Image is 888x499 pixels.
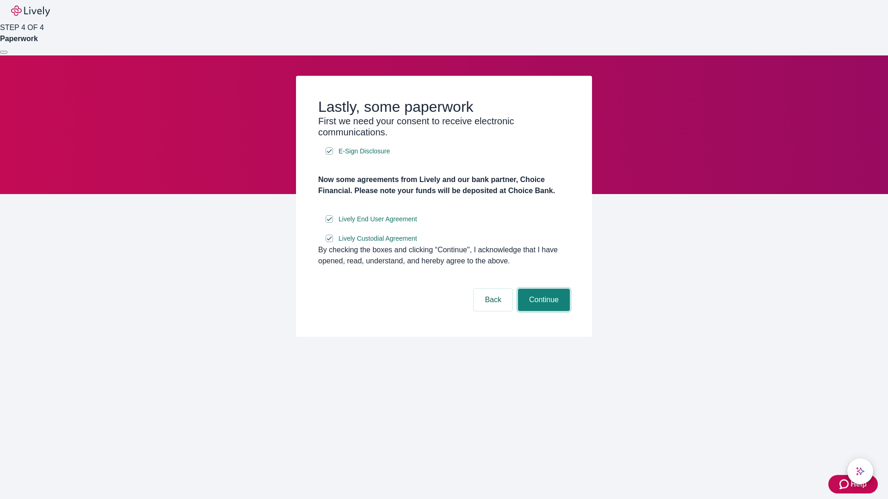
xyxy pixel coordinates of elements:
[337,146,392,157] a: e-sign disclosure document
[337,213,419,225] a: e-sign disclosure document
[339,214,417,224] span: Lively End User Agreement
[318,174,570,196] h4: Now some agreements from Lively and our bank partner, Choice Financial. Please note your funds wi...
[828,475,878,493] button: Zendesk support iconHelp
[318,98,570,116] h2: Lastly, some paperwork
[474,289,512,311] button: Back
[339,234,417,243] span: Lively Custodial Agreement
[337,233,419,244] a: e-sign disclosure document
[518,289,570,311] button: Continue
[318,116,570,138] h3: First we need your consent to receive electronic communications.
[339,146,390,156] span: E-Sign Disclosure
[856,467,865,476] svg: Lively AI Assistant
[839,479,851,490] svg: Zendesk support icon
[11,6,50,17] img: Lively
[318,244,570,267] div: By checking the boxes and clicking “Continue", I acknowledge that I have opened, read, understand...
[847,458,873,484] button: chat
[851,479,867,490] span: Help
